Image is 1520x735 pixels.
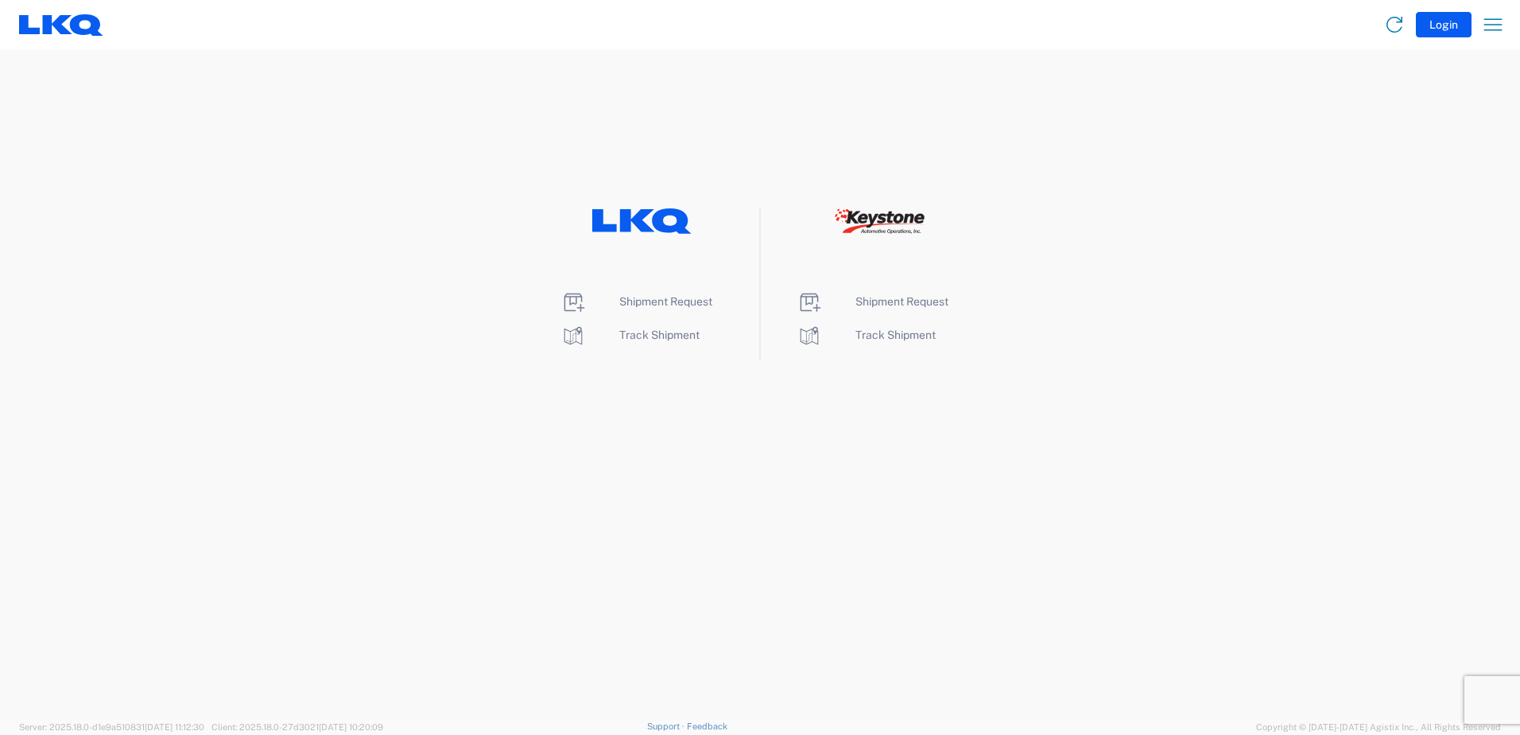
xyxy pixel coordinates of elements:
span: Server: 2025.18.0-d1e9a510831 [19,722,204,732]
button: Login [1416,12,1472,37]
a: Support [647,721,687,731]
span: Track Shipment [855,329,936,341]
span: Shipment Request [855,295,948,308]
span: Copyright © [DATE]-[DATE] Agistix Inc., All Rights Reserved [1256,720,1501,734]
span: Client: 2025.18.0-27d3021 [211,722,383,732]
a: Shipment Request [560,295,712,308]
a: Feedback [687,721,727,731]
span: [DATE] 11:12:30 [145,722,204,732]
a: Track Shipment [560,329,700,341]
a: Shipment Request [797,295,948,308]
span: Shipment Request [619,295,712,308]
a: Track Shipment [797,329,936,341]
span: [DATE] 10:20:09 [319,722,383,732]
span: Track Shipment [619,329,700,341]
